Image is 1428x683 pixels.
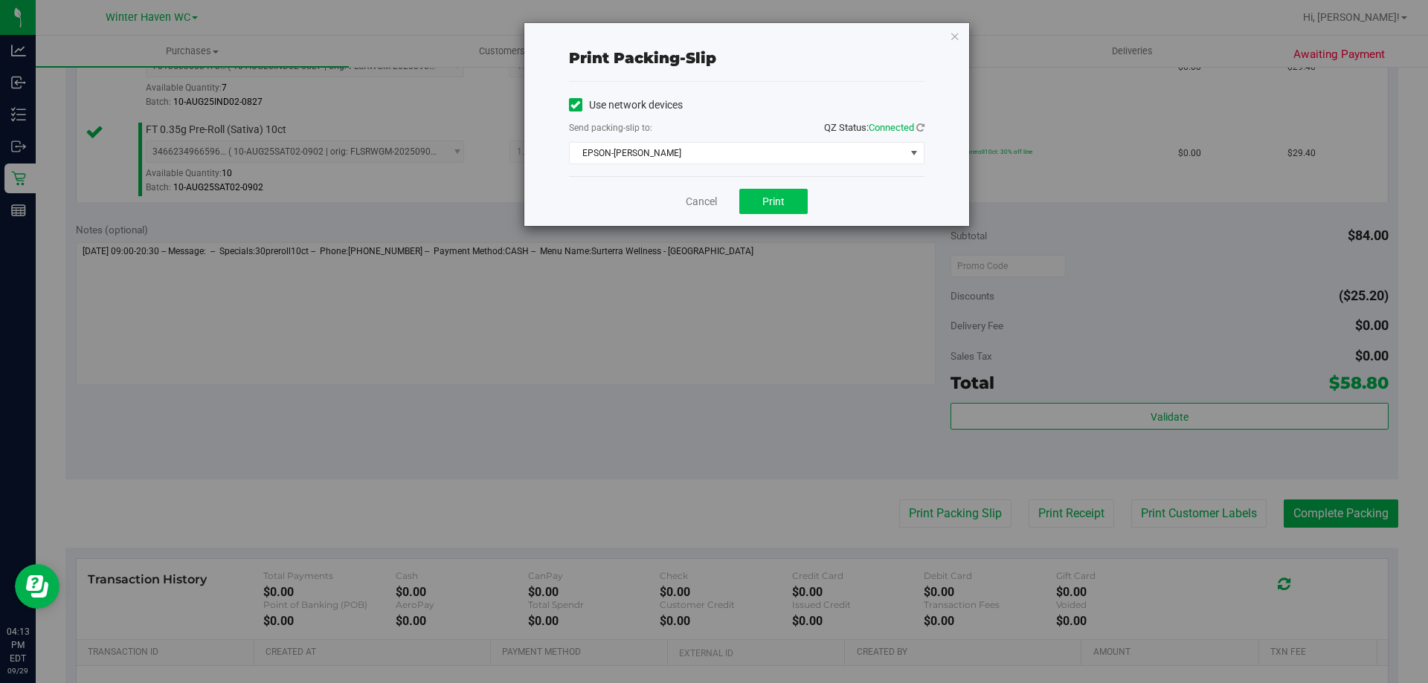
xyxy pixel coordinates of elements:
[686,194,717,210] a: Cancel
[869,122,914,133] span: Connected
[569,121,652,135] label: Send packing-slip to:
[739,189,808,214] button: Print
[570,143,905,164] span: EPSON-[PERSON_NAME]
[569,97,683,113] label: Use network devices
[762,195,785,207] span: Print
[569,49,716,67] span: Print packing-slip
[15,564,59,609] iframe: Resource center
[904,143,923,164] span: select
[824,122,924,133] span: QZ Status:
